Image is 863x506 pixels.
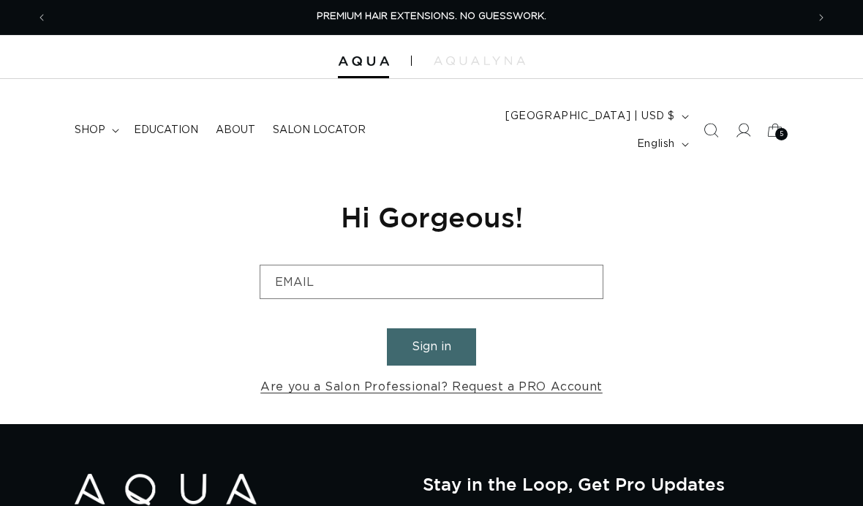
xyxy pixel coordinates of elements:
a: Education [125,115,207,146]
span: About [216,124,255,137]
span: Education [134,124,198,137]
span: English [637,137,675,152]
a: About [207,115,264,146]
span: [GEOGRAPHIC_DATA] | USD $ [505,109,675,124]
span: shop [75,124,105,137]
button: English [628,130,695,158]
span: 5 [780,128,784,140]
h2: Stay in the Loop, Get Pro Updates [423,474,788,494]
span: PREMIUM HAIR EXTENSIONS. NO GUESSWORK. [317,12,546,21]
img: Aqua Hair Extensions [338,56,389,67]
h1: Hi Gorgeous! [260,199,603,235]
input: Email [260,265,603,298]
img: aqualyna.com [434,56,525,65]
button: Next announcement [805,4,837,31]
iframe: Chat Widget [790,436,863,506]
button: Previous announcement [26,4,58,31]
a: Salon Locator [264,115,374,146]
button: [GEOGRAPHIC_DATA] | USD $ [497,102,695,130]
span: Salon Locator [273,124,366,137]
a: Are you a Salon Professional? Request a PRO Account [260,377,603,398]
summary: Search [695,114,727,146]
summary: shop [66,115,125,146]
button: Sign in [387,328,476,366]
